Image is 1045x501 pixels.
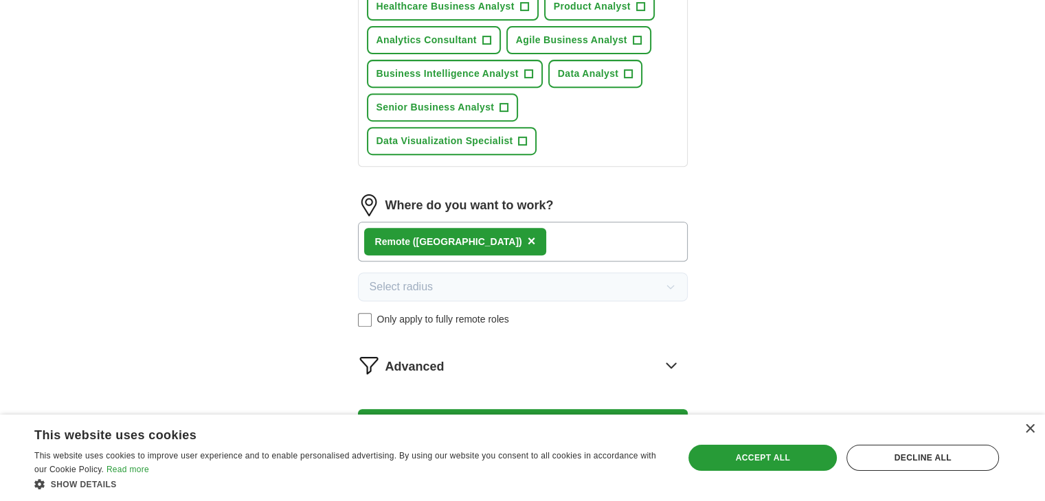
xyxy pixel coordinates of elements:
div: This website uses cookies [34,423,630,443]
span: Analytics Consultant [377,33,477,47]
span: Advanced [385,358,445,376]
span: This website uses cookies to improve user experience and to enable personalised advertising. By u... [34,451,656,474]
span: Data Analyst [558,67,619,81]
button: × [528,231,536,252]
div: Decline all [846,445,999,471]
div: Close [1024,424,1035,434]
span: Select radius [370,279,434,295]
button: Analytics Consultant [367,26,501,54]
div: Accept all [688,445,837,471]
input: Only apply to fully remote roles [358,313,372,327]
button: Data Visualization Specialist [367,127,537,155]
span: Show details [51,480,117,489]
button: Agile Business Analyst [506,26,651,54]
span: Senior Business Analyst [377,100,495,115]
button: Data Analyst [548,60,643,88]
span: Data Visualization Specialist [377,134,513,148]
div: Show details [34,477,664,491]
img: filter [358,354,380,376]
button: Business Intelligence Analyst [367,60,543,88]
span: Business Intelligence Analyst [377,67,519,81]
button: Start applying for jobs [358,409,688,438]
a: Read more, opens a new window [106,465,149,474]
img: location.png [358,194,380,216]
span: × [528,233,536,248]
button: Select radius [358,272,688,301]
span: Only apply to fully remote roles [377,312,509,327]
label: Where do you want to work? [385,196,554,215]
span: Agile Business Analyst [516,33,627,47]
button: Senior Business Analyst [367,93,519,121]
div: Remote ([GEOGRAPHIC_DATA]) [375,235,522,249]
